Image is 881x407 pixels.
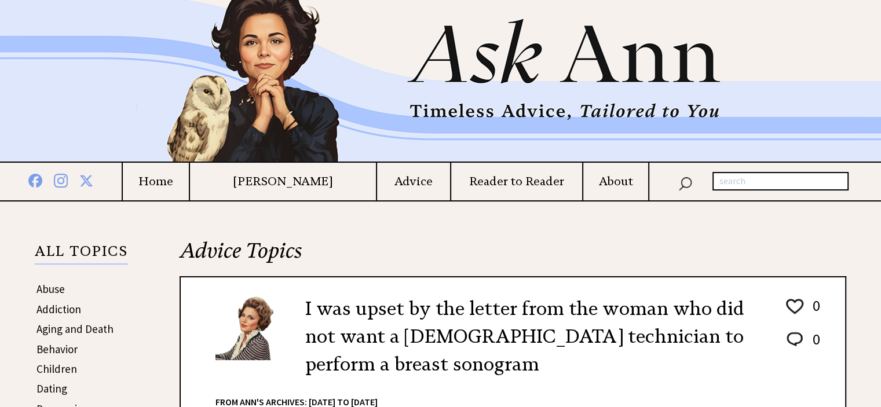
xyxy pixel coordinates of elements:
a: Advice [377,174,449,189]
a: Abuse [36,282,65,296]
img: heart_outline%201.png [784,296,805,317]
a: Addiction [36,302,81,316]
h2: I was upset by the letter from the woman who did not want a [DEMOGRAPHIC_DATA] technician to perf... [305,295,767,378]
a: Aging and Death [36,322,114,336]
a: Reader to Reader [451,174,582,189]
img: Ann6%20v2%20small.png [215,295,288,360]
p: ALL TOPICS [35,245,128,265]
h2: Advice Topics [180,237,846,276]
a: [PERSON_NAME] [190,174,376,189]
td: 0 [807,296,821,328]
a: Children [36,362,77,376]
a: Behavior [36,342,78,356]
td: 0 [807,329,821,360]
a: About [583,174,648,189]
input: search [712,172,849,190]
img: message_round%202.png [784,330,805,349]
img: search_nav.png [678,174,692,191]
a: Dating [36,382,67,395]
img: facebook%20blue.png [28,171,42,188]
a: Home [123,174,189,189]
img: x%20blue.png [79,172,93,188]
img: instagram%20blue.png [54,171,68,188]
